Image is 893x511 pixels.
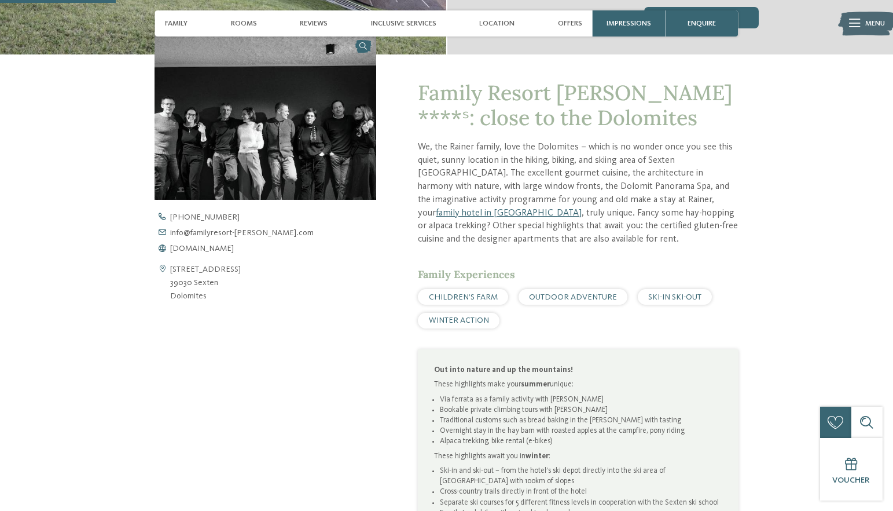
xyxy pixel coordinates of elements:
[434,379,723,390] p: These highlights make your unique:
[434,451,723,462] p: These highlights await you in :
[418,79,732,131] span: Family Resort [PERSON_NAME] ****ˢ: close to the Dolomites
[529,293,617,301] span: OUTDOOR ADVENTURE
[371,19,436,28] span: Inclusive services
[170,263,241,303] address: [STREET_ADDRESS] 39030 Sexten Dolomites
[440,395,723,405] li: Via ferrata as a family activity with [PERSON_NAME]
[688,19,716,28] span: enquire
[155,229,394,237] a: info@familyresort-[PERSON_NAME].com
[436,209,582,218] a: family hotel in [GEOGRAPHIC_DATA]
[607,19,651,28] span: Impressions
[648,293,701,301] span: SKI-IN SKI-OUT
[440,498,723,508] li: Separate ski courses for 5 different fitness levels in cooperation with the Sexten ski school
[231,19,257,28] span: Rooms
[440,436,723,447] li: Alpaca trekking, bike rental (e-bikes)
[418,141,738,246] p: We, the Rainer family, love the Dolomites – which is no wonder once you see this quiet, sunny loc...
[479,19,515,28] span: Location
[429,316,489,324] span: WINTER ACTION
[165,19,188,28] span: Family
[440,415,723,426] li: Traditional customs such as bread baking in the [PERSON_NAME] with tasting
[525,452,549,460] strong: winter
[440,426,723,436] li: Overnight stay in the hay barn with roasted apples at the campfire, pony riding
[440,405,723,415] li: Bookable private climbing tours with [PERSON_NAME]
[820,438,883,501] a: Voucher
[429,293,498,301] span: CHILDREN’S FARM
[170,229,314,237] span: info@ familyresort-[PERSON_NAME]. com
[440,466,723,487] li: Ski-in and ski-out – from the hotel’s ski depot directly into the ski area of [GEOGRAPHIC_DATA] w...
[300,19,328,28] span: Reviews
[170,244,234,253] span: [DOMAIN_NAME]
[155,244,394,253] a: [DOMAIN_NAME]
[440,487,723,497] li: Cross-country trails directly in front of the hotel
[170,213,240,221] span: [PHONE_NUMBER]
[418,268,515,281] span: Family Experiences
[521,381,550,388] strong: summer
[558,19,582,28] span: Offers
[155,213,394,221] a: [PHONE_NUMBER]
[644,7,759,28] div: enquire now
[155,33,376,200] img: Our family hotel in Sexten, your holiday home in the Dolomiten
[832,476,870,484] span: Voucher
[434,366,573,374] strong: Out into nature and up the mountains!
